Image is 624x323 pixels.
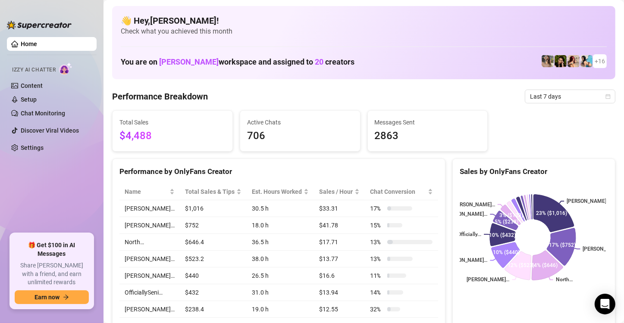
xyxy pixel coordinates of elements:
span: 14 % [370,288,384,297]
span: 15 % [370,221,384,230]
span: $4,488 [119,128,226,144]
td: OfficiallySeni… [119,284,180,301]
text: [PERSON_NAME]… [444,211,487,217]
text: [PERSON_NAME]… [466,277,509,283]
div: Sales by OnlyFans Creator [460,166,608,177]
th: Sales / Hour [314,183,365,200]
h4: Performance Breakdown [112,90,208,102]
td: North… [119,234,180,251]
span: [PERSON_NAME] [159,57,219,66]
span: Messages Sent [375,118,481,127]
span: + 16 [595,56,605,66]
img: logo-BBDzfeDw.svg [7,21,72,29]
span: Total Sales & Tips [185,187,235,196]
a: Settings [21,144,44,151]
td: [PERSON_NAME]… [119,217,180,234]
span: Total Sales [119,118,226,127]
span: 13 % [370,237,384,247]
a: Discover Viral Videos [21,127,79,134]
td: $238.4 [180,301,247,318]
td: $432 [180,284,247,301]
span: 32 % [370,304,384,314]
span: 13 % [370,254,384,264]
a: Content [21,82,43,89]
td: $12.55 [314,301,365,318]
button: Earn nowarrow-right [15,290,89,304]
img: North (@northnattfree) [568,55,580,67]
td: $440 [180,267,247,284]
td: $646.4 [180,234,247,251]
img: AI Chatter [59,62,72,75]
h1: You are on workspace and assigned to creators [121,57,354,67]
span: Last 7 days [530,90,610,103]
div: Open Intercom Messenger [595,294,615,314]
span: 2863 [375,128,481,144]
td: $752 [180,217,247,234]
th: Chat Conversion [365,183,438,200]
span: Izzy AI Chatter [12,66,56,74]
th: Total Sales & Tips [180,183,247,200]
td: [PERSON_NAME]… [119,251,180,267]
td: $41.78 [314,217,365,234]
td: 18.0 h [247,217,314,234]
td: $13.94 [314,284,365,301]
td: $523.2 [180,251,247,267]
span: 11 % [370,271,384,280]
text: [PERSON_NAME]… [567,198,610,204]
td: 30.5 h [247,200,314,217]
span: Name [125,187,168,196]
span: 20 [315,57,323,66]
span: 🎁 Get $100 in AI Messages [15,241,89,258]
td: $16.6 [314,267,365,284]
div: Est. Hours Worked [252,187,302,196]
img: playfuldimples (@playfuldimples) [555,55,567,67]
span: Active Chats [247,118,353,127]
a: Setup [21,96,37,103]
text: North… [555,277,572,283]
td: [PERSON_NAME]… [119,301,180,318]
h4: 👋 Hey, [PERSON_NAME] ! [121,15,607,27]
td: $1,016 [180,200,247,217]
img: North (@northnattvip) [580,55,593,67]
td: [PERSON_NAME]… [119,267,180,284]
span: 17 % [370,204,384,213]
text: Officially... [458,231,481,237]
td: $33.31 [314,200,365,217]
td: $13.77 [314,251,365,267]
img: emilylou (@emilyylouu) [542,55,554,67]
a: Chat Monitoring [21,110,65,117]
span: Sales / Hour [319,187,353,196]
span: calendar [605,94,611,99]
th: Name [119,183,180,200]
td: 36.5 h [247,234,314,251]
span: Earn now [34,294,60,301]
span: 706 [247,128,353,144]
div: Performance by OnlyFans Creator [119,166,438,177]
span: Share [PERSON_NAME] with a friend, and earn unlimited rewards [15,261,89,287]
td: $17.71 [314,234,365,251]
td: 26.5 h [247,267,314,284]
span: Chat Conversion [370,187,426,196]
td: 38.0 h [247,251,314,267]
td: [PERSON_NAME]… [119,200,180,217]
a: Home [21,40,37,47]
text: [PERSON_NAME]… [452,202,495,208]
td: 31.0 h [247,284,314,301]
text: [PERSON_NAME]… [444,258,487,264]
span: arrow-right [63,294,69,300]
span: Check what you achieved this month [121,27,607,36]
td: 19.0 h [247,301,314,318]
